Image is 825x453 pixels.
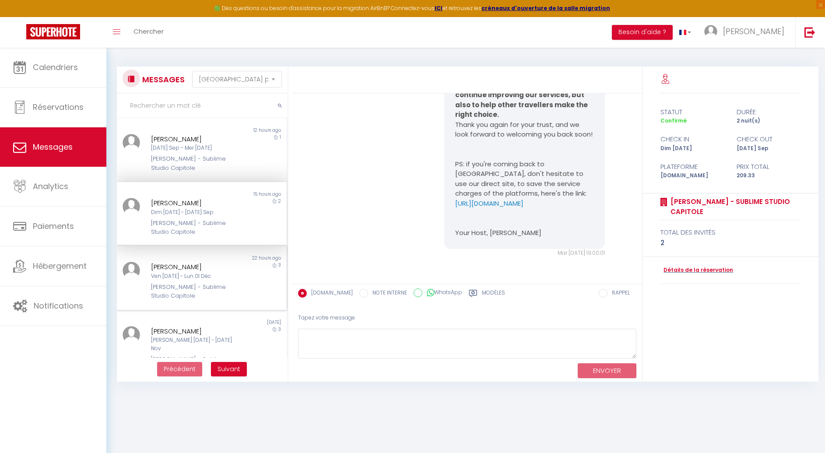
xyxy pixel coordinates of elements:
[202,191,287,198] div: 15 hours ago
[151,272,239,281] div: Ven [DATE] - Lun 01 Déc
[455,228,594,238] p: Your Host, [PERSON_NAME]
[123,326,140,344] img: ...
[151,219,239,237] div: [PERSON_NAME] - Sublime Studio Capitole
[26,24,80,39] img: Super Booking
[164,365,196,373] span: Précédent
[34,300,83,311] span: Notifications
[655,107,730,117] div: statut
[278,262,281,268] span: 3
[578,363,636,379] button: ENVOYER
[704,25,717,38] img: ...
[280,134,281,140] span: 1
[33,141,73,152] span: Messages
[151,134,239,144] div: [PERSON_NAME]
[804,27,815,38] img: logout
[612,25,673,40] button: Besoin d'aide ?
[422,288,462,298] label: WhatsApp
[731,117,807,125] div: 2 nuit(s)
[455,159,594,209] p: PS: if you're coming back to [GEOGRAPHIC_DATA], don't hesitate to use our direct site, to save th...
[655,144,730,153] div: Dim [DATE]
[151,198,239,208] div: [PERSON_NAME]
[731,172,807,180] div: 209.33
[660,117,687,124] span: Confirmé
[211,362,247,377] button: Next
[33,181,68,192] span: Analytics
[33,62,78,73] span: Calendriers
[298,307,636,329] div: Tapez votre message
[481,4,610,12] a: créneaux d'ouverture de la salle migration
[33,221,74,232] span: Paiements
[151,144,239,152] div: [DATE] Sep - Mer [DATE]
[435,4,442,12] a: ICI
[117,94,288,118] input: Rechercher un mot clé
[731,134,807,144] div: check out
[151,326,239,337] div: [PERSON_NAME]
[127,17,170,48] a: Chercher
[660,238,801,248] div: 2
[133,27,164,36] span: Chercher
[731,144,807,153] div: [DATE] Sep
[278,326,281,333] span: 3
[444,249,605,257] div: Mar [DATE] 19:00:01
[151,155,239,172] div: [PERSON_NAME] - Sublime Studio Capitole
[368,289,407,298] label: NOTE INTERNE
[218,365,240,373] span: Suivant
[157,362,202,377] button: Previous
[151,262,239,272] div: [PERSON_NAME]
[482,289,505,300] label: Modèles
[455,120,594,140] p: Thank you again for your trust, and we look forward to welcoming you back soon!
[307,289,353,298] label: [DOMAIN_NAME]
[655,172,730,180] div: [DOMAIN_NAME]
[655,162,730,172] div: Plateforme
[660,266,733,274] a: Détails de la réservation
[151,208,239,217] div: Dim [DATE] - [DATE] Sep
[731,107,807,117] div: durée
[140,70,185,89] h3: MESSAGES
[7,4,33,30] button: Ouvrir le widget de chat LiveChat
[123,134,140,151] img: ...
[123,262,140,279] img: ...
[33,260,87,271] span: Hébergement
[455,199,523,208] a: [URL][DOMAIN_NAME]
[33,102,84,112] span: Réservations
[202,319,287,326] div: [DATE]
[660,227,801,238] div: total des invités
[455,81,589,119] strong: Your feedback not only allows us to continue improving our services, but also to help other trave...
[151,336,239,353] div: [PERSON_NAME] [DATE] - [DATE] Nov
[278,198,281,204] span: 2
[667,197,801,217] a: [PERSON_NAME] - Sublime Studio Capitole
[123,198,140,215] img: ...
[698,17,795,48] a: ... [PERSON_NAME]
[151,283,239,301] div: [PERSON_NAME] - Sublime Studio Capitole
[151,355,239,373] div: [PERSON_NAME] - Sublime Studio Capitole
[723,26,784,37] span: [PERSON_NAME]
[731,162,807,172] div: Prix total
[607,289,630,298] label: RAPPEL
[202,127,287,134] div: 12 hours ago
[655,134,730,144] div: check in
[202,255,287,262] div: 22 hours ago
